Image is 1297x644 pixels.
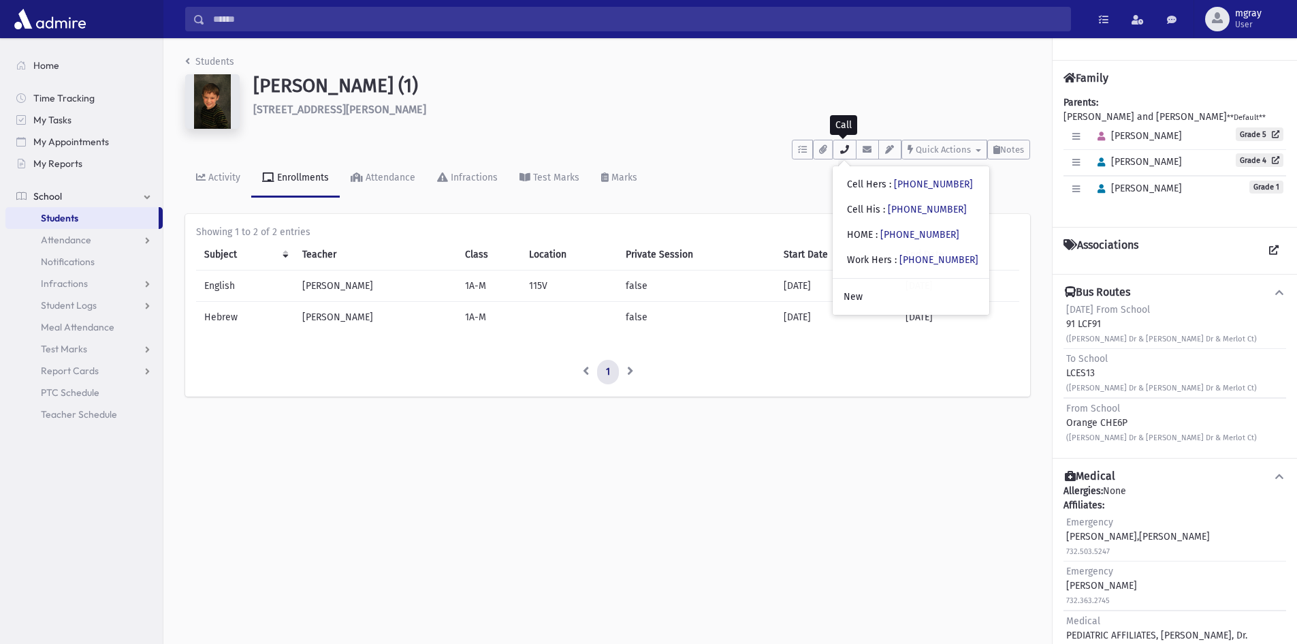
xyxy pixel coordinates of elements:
[1091,156,1182,168] span: [PERSON_NAME]
[897,302,1019,333] td: [DATE]
[41,343,87,355] span: Test Marks
[205,7,1070,31] input: Search
[196,225,1019,239] div: Showing 1 to 2 of 2 entries
[521,239,617,271] th: Location
[5,229,163,251] a: Attendance
[1066,515,1210,558] div: [PERSON_NAME],[PERSON_NAME]
[294,302,457,333] td: [PERSON_NAME]
[1066,304,1150,316] span: [DATE] From School
[1066,384,1257,393] small: ([PERSON_NAME] Dr & [PERSON_NAME] Dr & Merlot Ct)
[1063,239,1138,263] h4: Associations
[916,144,971,155] span: Quick Actions
[5,55,163,76] a: Home
[41,299,97,311] span: Student Logs
[185,159,251,198] a: Activity
[41,386,99,399] span: PTC Schedule
[274,172,329,183] div: Enrollments
[1066,517,1113,528] span: Emergency
[1066,303,1257,346] div: 91 LCF91
[1000,144,1024,155] span: Notes
[1091,183,1182,194] span: [PERSON_NAME]
[340,159,426,198] a: Attendance
[1063,470,1286,484] button: Medical
[1066,335,1257,343] small: ([PERSON_NAME] Dr & [PERSON_NAME] Dr & Merlot Ct)
[5,316,163,338] a: Meal Attendance
[5,131,163,153] a: My Appointments
[185,55,234,74] nav: breadcrumb
[196,239,294,271] th: Subject
[1235,8,1262,19] span: mgray
[251,159,340,198] a: Enrollments
[41,256,95,268] span: Notifications
[847,253,978,267] div: Work Hers
[901,140,987,159] button: Quick Actions
[847,228,959,242] div: HOME
[5,403,163,425] a: Teacher Schedule
[5,273,163,294] a: Infractions
[895,254,897,266] span: :
[253,103,1030,116] h6: [STREET_ADDRESS][PERSON_NAME]
[33,157,82,170] span: My Reports
[41,212,78,224] span: Students
[5,185,163,207] a: School
[1066,352,1257,395] div: LCES13
[1065,470,1115,484] h4: Medical
[33,190,62,202] span: School
[894,179,973,190] a: [PHONE_NUMBER]
[1236,153,1283,167] a: Grade 4
[41,277,88,290] span: Infractions
[775,271,897,302] td: [DATE]
[41,408,117,420] span: Teacher Schedule
[888,204,967,215] a: [PHONE_NUMBER]
[41,365,99,377] span: Report Cards
[1066,615,1100,627] span: Medical
[196,271,294,302] td: English
[880,229,959,241] a: [PHONE_NUMBER]
[5,294,163,316] a: Student Logs
[1066,403,1120,414] span: From School
[590,159,648,198] a: Marks
[1063,286,1286,300] button: Bus Routes
[847,177,973,191] div: Cell Hers
[185,56,234,67] a: Students
[363,172,415,183] div: Attendance
[883,204,885,215] span: :
[509,159,590,198] a: Test Marks
[1066,614,1247,643] div: PEDIATRIC AFFILIATES, [PERSON_NAME], Dr.
[847,202,967,217] div: Cell His
[5,87,163,109] a: Time Tracking
[1262,239,1286,263] a: View all Associations
[1235,19,1262,30] span: User
[1063,72,1108,85] h4: Family
[5,251,163,273] a: Notifications
[833,284,989,309] a: New
[206,172,240,183] div: Activity
[33,59,59,72] span: Home
[5,109,163,131] a: My Tasks
[1063,485,1103,497] b: Allergies:
[889,179,891,190] span: :
[521,271,617,302] td: 115V
[41,321,114,333] span: Meal Attendance
[33,114,71,126] span: My Tasks
[457,271,521,302] td: 1A-M
[1066,596,1110,605] small: 732.363.2745
[609,172,637,183] div: Marks
[5,338,163,360] a: Test Marks
[5,153,163,174] a: My Reports
[196,302,294,333] td: Hebrew
[457,239,521,271] th: Class
[253,74,1030,97] h1: [PERSON_NAME] (1)
[597,360,619,384] a: 1
[530,172,579,183] div: Test Marks
[1236,127,1283,141] a: Grade 5
[5,382,163,403] a: PTC Schedule
[1066,566,1113,577] span: Emergency
[899,254,978,266] a: [PHONE_NUMBER]
[876,229,878,241] span: :
[294,271,457,302] td: [PERSON_NAME]
[33,92,95,104] span: Time Tracking
[1066,564,1137,607] div: [PERSON_NAME]
[5,207,159,229] a: Students
[618,239,775,271] th: Private Session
